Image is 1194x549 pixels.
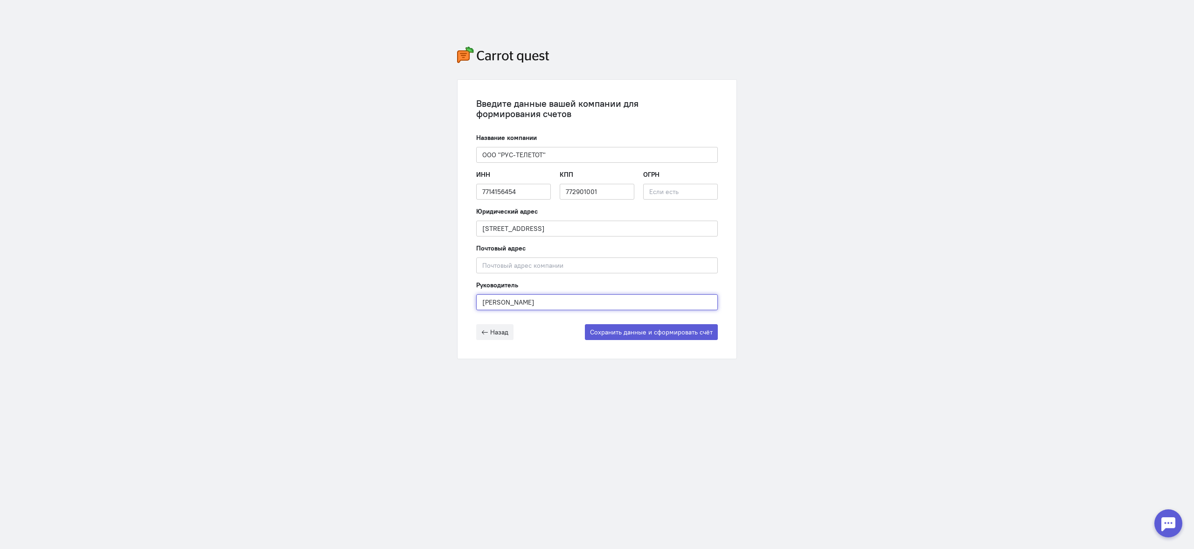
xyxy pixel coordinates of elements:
input: ФИО руководителя [476,294,718,310]
label: КПП [560,170,573,179]
label: Почтовый адрес [476,243,526,253]
input: Юридический адрес компании [476,221,718,236]
label: Руководитель [476,280,518,290]
input: ИНН компании [476,184,551,200]
img: carrot-quest-logo.svg [457,47,549,63]
input: Если есть [643,184,718,200]
button: Сохранить данные и сформировать счёт [585,324,718,340]
label: ИНН [476,170,490,179]
span: Назад [490,328,508,336]
button: Назад [476,324,514,340]
input: Название компании, например «ООО “Огого“» [476,147,718,163]
input: Если есть [560,184,634,200]
label: Юридический адрес [476,207,538,216]
div: Введите данные вашей компании для формирования счетов [476,98,718,119]
input: Почтовый адрес компании [476,257,718,273]
label: Название компании [476,133,537,142]
label: ОГРН [643,170,659,179]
